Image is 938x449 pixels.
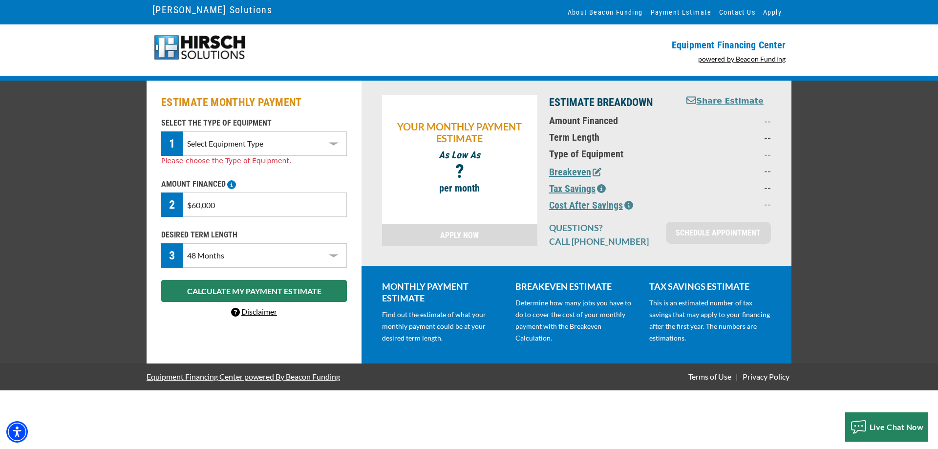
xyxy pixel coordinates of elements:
div: Please choose the Type of Equipment. [161,156,347,166]
p: -- [685,148,771,160]
p: -- [685,198,771,210]
p: AMOUNT FINANCED [161,178,347,190]
p: YOUR MONTHLY PAYMENT ESTIMATE [387,121,533,144]
p: Determine how many jobs you have to do to cover the cost of your monthly payment with the Breakev... [515,297,637,344]
p: Equipment Financing Center [475,39,786,51]
p: SELECT THE TYPE OF EQUIPMENT [161,117,347,129]
a: [PERSON_NAME] Solutions [152,1,272,18]
p: DESIRED TERM LENGTH [161,229,347,241]
p: -- [685,181,771,193]
p: Type of Equipment [549,148,674,160]
a: Terms of Use - open in a new tab [686,372,733,381]
p: MONTHLY PAYMENT ESTIMATE [382,280,504,304]
p: -- [685,165,771,176]
div: 3 [161,243,183,268]
button: CALCULATE MY PAYMENT ESTIMATE [161,280,347,302]
p: Term Length [549,131,674,143]
a: powered by Beacon Funding - open in a new tab [698,55,786,63]
button: Live Chat Now [845,412,929,442]
h2: ESTIMATE MONTHLY PAYMENT [161,95,347,110]
p: As Low As [387,149,533,161]
div: Accessibility Menu [6,421,28,443]
p: QUESTIONS? [549,222,654,234]
img: logo [152,34,247,61]
div: 1 [161,131,183,156]
button: Share Estimate [686,95,764,107]
a: SCHEDULE APPOINTMENT [666,222,771,244]
p: -- [685,131,771,143]
p: -- [685,115,771,127]
button: Tax Savings [549,181,606,196]
p: Amount Financed [549,115,674,127]
p: ESTIMATE BREAKDOWN [549,95,674,110]
a: Equipment Financing Center powered By Beacon Funding - open in a new tab [147,364,340,388]
p: BREAKEVEN ESTIMATE [515,280,637,292]
a: Privacy Policy - open in a new tab [741,372,791,381]
p: ? [387,166,533,177]
div: 2 [161,192,183,217]
p: per month [387,182,533,194]
a: Disclaimer [231,307,277,316]
p: Find out the estimate of what your monthly payment could be at your desired term length. [382,309,504,344]
span: Live Chat Now [870,422,924,431]
p: CALL [PHONE_NUMBER] [549,235,654,247]
p: TAX SAVINGS ESTIMATE [649,280,771,292]
span: | [736,372,738,381]
a: APPLY NOW [382,224,537,246]
p: This is an estimated number of tax savings that may apply to your financing after the first year.... [649,297,771,344]
input: $ [183,192,347,217]
button: Cost After Savings [549,198,633,213]
button: Breakeven [549,165,601,179]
